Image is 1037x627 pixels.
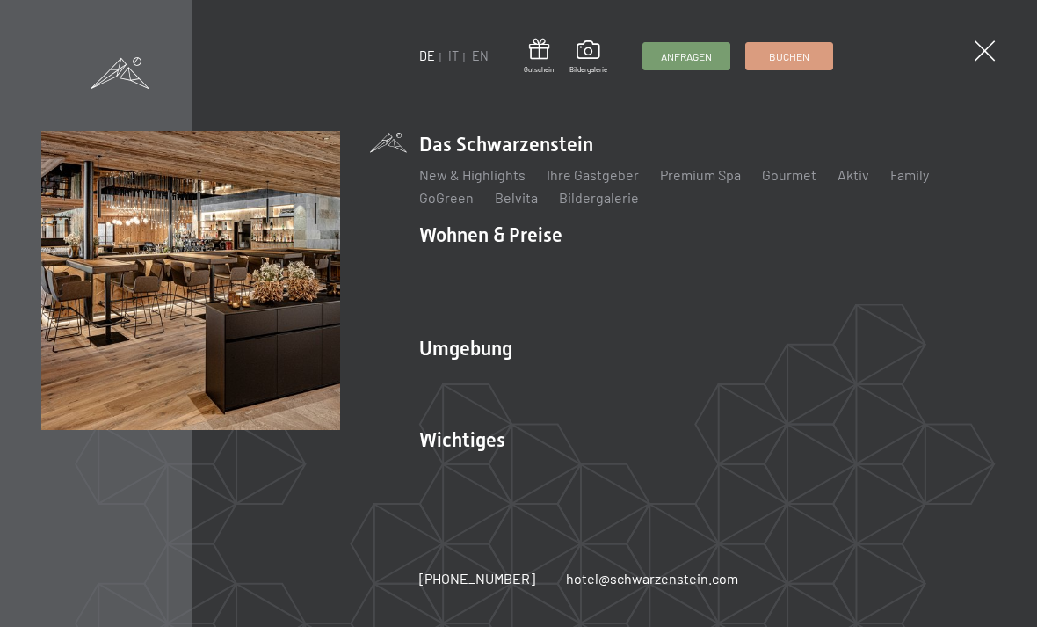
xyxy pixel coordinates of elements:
[495,189,538,206] a: Belvita
[566,569,738,588] a: hotel@schwarzenstein.com
[746,43,832,69] a: Buchen
[762,166,816,183] a: Gourmet
[643,43,729,69] a: Anfragen
[419,570,535,587] span: [PHONE_NUMBER]
[890,166,929,183] a: Family
[472,48,489,63] a: EN
[448,48,459,63] a: IT
[524,39,554,75] a: Gutschein
[419,189,474,206] a: GoGreen
[660,166,741,183] a: Premium Spa
[419,166,526,183] a: New & Highlights
[569,40,607,74] a: Bildergalerie
[559,189,639,206] a: Bildergalerie
[769,49,809,64] span: Buchen
[524,65,554,75] span: Gutschein
[419,48,435,63] a: DE
[547,166,639,183] a: Ihre Gastgeber
[661,49,712,64] span: Anfragen
[838,166,869,183] a: Aktiv
[569,65,607,75] span: Bildergalerie
[419,569,535,588] a: [PHONE_NUMBER]
[41,131,340,430] img: Wellnesshotel Südtirol SCHWARZENSTEIN - Wellnessurlaub in den Alpen, Wandern und Wellness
